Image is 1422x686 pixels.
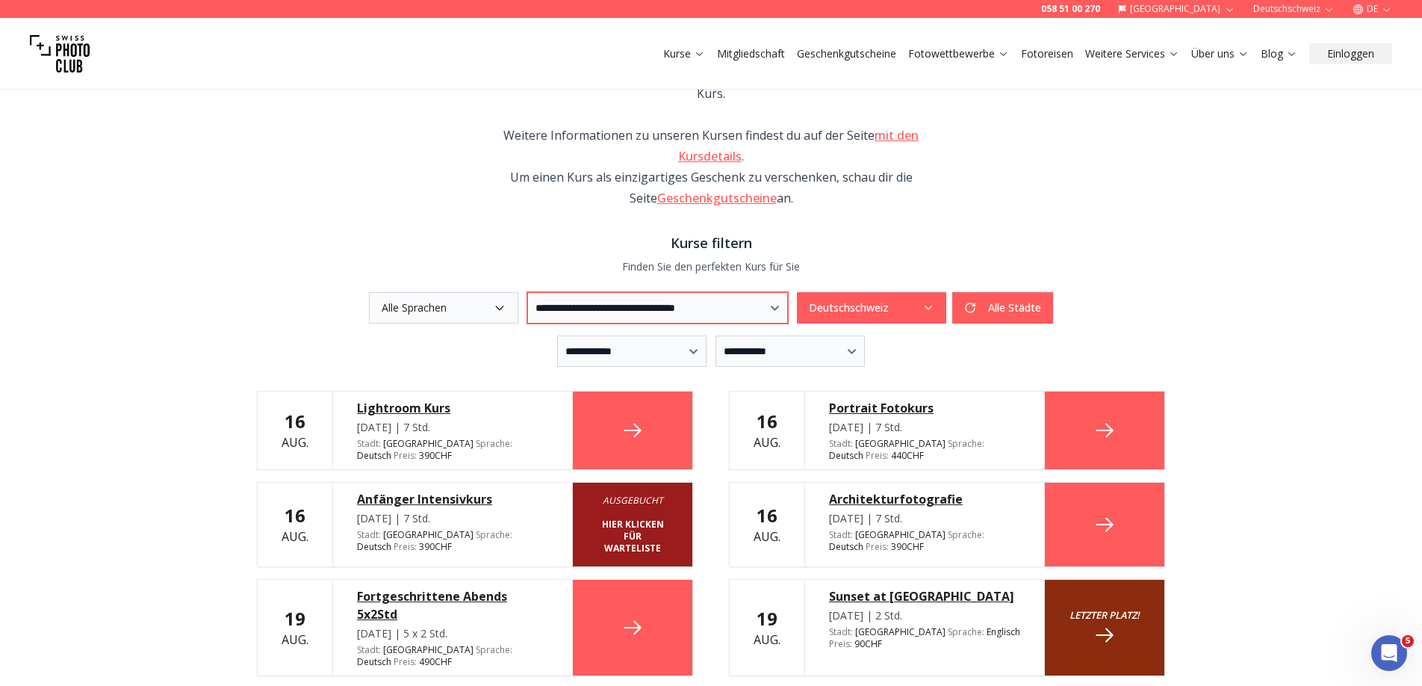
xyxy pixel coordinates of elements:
[476,437,512,450] span: Sprache :
[717,46,785,61] a: Mitgliedschaft
[257,259,1165,274] p: Finden Sie den perfekten Kurs für Sie
[357,399,548,417] a: Lightroom Kurs
[1015,43,1079,64] button: Fotoreisen
[257,232,1165,253] h3: Kurse filtern
[829,437,853,450] span: Stadt :
[902,43,1015,64] button: Fotowettbewerbe
[357,541,391,553] span: Deutsch
[829,637,852,650] span: Preis :
[829,608,1020,623] div: [DATE] | 2 Std.
[757,606,777,631] b: 19
[597,519,668,554] b: Hier klicken für Warteliste
[757,503,777,528] b: 16
[394,449,417,462] span: Preis :
[1261,46,1297,61] a: Blog
[1371,635,1407,671] iframe: Intercom live chat
[1045,580,1164,676] a: Letzter platz!
[282,607,308,649] div: Aug.
[357,528,381,541] span: Stadt :
[866,449,889,462] span: Preis :
[1191,46,1249,61] a: Über uns
[285,409,305,433] b: 16
[282,504,308,546] div: Aug.
[866,540,889,553] span: Preis :
[476,528,512,541] span: Sprache :
[948,625,984,638] span: Sprache :
[285,606,305,631] b: 19
[1041,3,1100,15] a: 058 51 00 270
[829,450,863,462] span: Deutsch
[1069,608,1140,622] small: Letzter platz!
[952,292,1053,324] button: Alle Städte
[829,511,1020,526] div: [DATE] | 7 Std.
[754,410,780,451] div: Aug.
[829,420,1020,435] div: [DATE] | 7 Std.
[754,504,780,546] div: Aug.
[757,409,777,433] b: 16
[357,529,548,553] div: [GEOGRAPHIC_DATA] 390 CHF
[357,511,548,526] div: [DATE] | 7 Std.
[657,43,711,64] button: Kurse
[908,46,1009,61] a: Fotowettbewerbe
[1079,43,1185,64] button: Weitere Services
[829,399,1020,417] a: Portrait Fotokurs
[597,495,668,507] i: Ausgebucht
[357,490,548,508] a: Anfänger Intensivkurs
[1309,43,1392,64] button: Einloggen
[987,626,1020,638] span: Englisch
[829,529,1020,553] div: [GEOGRAPHIC_DATA] 390 CHF
[797,46,896,61] a: Geschenkgutscheine
[829,528,853,541] span: Stadt :
[1402,635,1414,647] span: 5
[357,437,381,450] span: Stadt :
[663,46,705,61] a: Kurse
[829,626,1020,650] div: [GEOGRAPHIC_DATA] 90 CHF
[394,655,417,668] span: Preis :
[797,292,946,324] button: Deutschschweiz
[30,24,90,84] img: Swiss photo club
[711,43,791,64] button: Mitgliedschaft
[829,587,1020,605] a: Sunset at [GEOGRAPHIC_DATA]
[1185,43,1255,64] button: Über uns
[282,410,308,451] div: Aug.
[1085,46,1179,61] a: Weitere Services
[948,528,984,541] span: Sprache :
[829,625,853,638] span: Stadt :
[791,43,902,64] button: Geschenkgutscheine
[357,643,381,656] span: Stadt :
[357,438,548,462] div: [GEOGRAPHIC_DATA] 390 CHF
[357,656,391,668] span: Deutsch
[357,626,548,641] div: [DATE] | 5 x 2 Std.
[357,644,548,668] div: [GEOGRAPHIC_DATA] 490 CHF
[829,438,1020,462] div: [GEOGRAPHIC_DATA] 440 CHF
[829,541,863,553] span: Deutsch
[476,643,512,656] span: Sprache :
[369,292,518,324] button: Alle Sprachen
[496,125,926,208] div: Weitere Informationen zu unseren Kursen findest du auf der Seite . Um einen Kurs als einzigartige...
[357,587,548,623] a: Fortgeschrittene Abends 5x2Std
[1021,46,1073,61] a: Fotoreisen
[948,437,984,450] span: Sprache :
[285,503,305,528] b: 16
[573,483,692,566] a: Ausgebucht Hier klicken für Warteliste
[357,420,548,435] div: [DATE] | 7 Std.
[394,540,417,553] span: Preis :
[1255,43,1303,64] button: Blog
[829,490,1020,508] a: Architekturfotografie
[754,607,780,649] div: Aug.
[657,190,777,206] a: Geschenkgutscheine
[357,450,391,462] span: Deutsch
